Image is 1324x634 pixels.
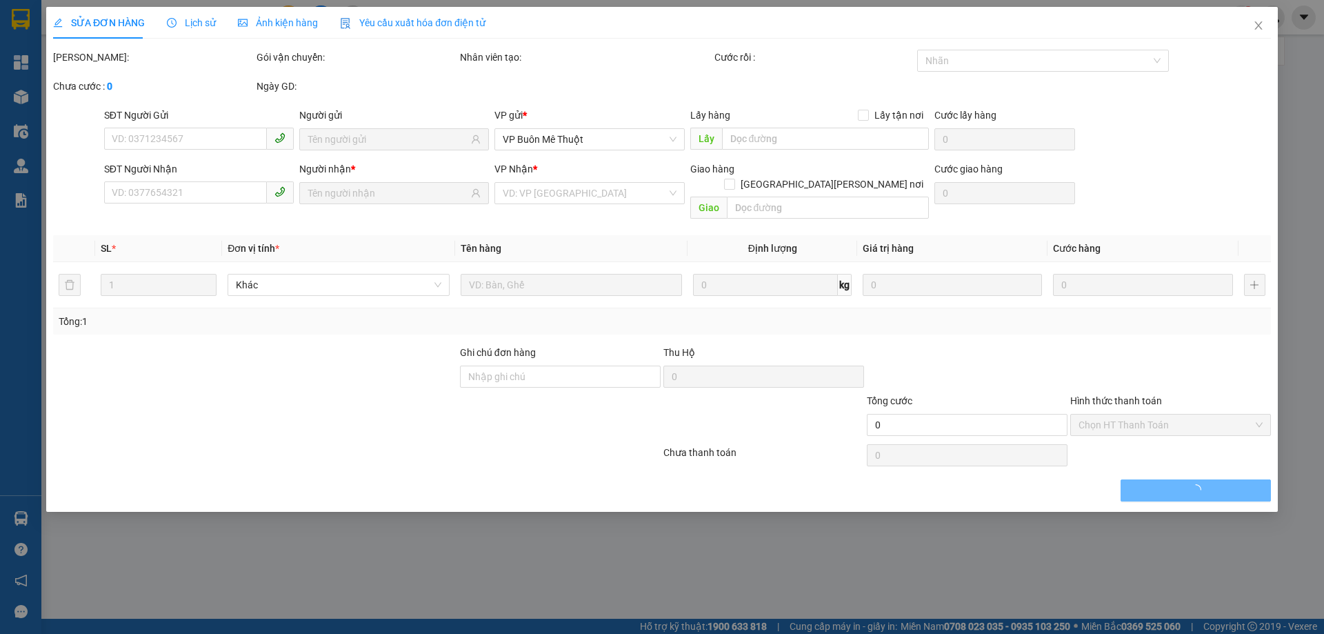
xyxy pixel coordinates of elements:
[53,50,254,65] div: [PERSON_NAME]:
[690,197,727,219] span: Giao
[59,314,511,329] div: Tổng: 1
[299,161,489,177] div: Người nhận
[863,274,1042,296] input: 0
[934,164,1003,175] label: Cước giao hàng
[838,274,852,296] span: kg
[104,108,294,123] div: SĐT Người Gửi
[727,197,929,219] input: Dọc đường
[257,79,457,94] div: Ngày GD:
[460,50,712,65] div: Nhân viên tạo:
[167,17,216,28] span: Lịch sử
[1244,274,1265,296] button: plus
[236,275,441,295] span: Khác
[1053,243,1101,254] span: Cước hàng
[257,50,457,65] div: Gói vận chuyển:
[53,79,254,94] div: Chưa cước :
[167,18,177,28] span: clock-circle
[461,243,501,254] span: Tên hàng
[340,17,485,28] span: Yêu cầu xuất hóa đơn điện tử
[690,110,730,121] span: Lấy hàng
[1070,395,1162,406] label: Hình thức thanh toán
[53,17,145,28] span: SỬA ĐƠN HÀNG
[308,186,468,201] input: Tên người nhận
[663,347,695,358] span: Thu Hộ
[503,129,676,150] span: VP Buôn Mê Thuột
[472,188,481,198] span: user
[1239,7,1278,46] button: Close
[690,164,734,175] span: Giao hàng
[53,18,63,28] span: edit
[863,243,914,254] span: Giá trị hàng
[714,50,915,65] div: Cước rồi :
[869,108,929,123] span: Lấy tận nơi
[690,128,722,150] span: Lấy
[299,108,489,123] div: Người gửi
[340,18,351,29] img: icon
[460,366,661,388] input: Ghi chú đơn hàng
[1190,484,1201,495] span: loading
[1253,20,1264,31] span: close
[308,132,468,147] input: Tên người gửi
[104,161,294,177] div: SĐT Người Nhận
[461,274,683,296] input: VD: Bàn, Ghế
[934,128,1075,150] input: Cước lấy hàng
[274,186,285,197] span: phone
[662,445,865,469] div: Chưa thanh toán
[238,17,318,28] span: Ảnh kiện hàng
[722,128,929,150] input: Dọc đường
[59,274,81,296] button: delete
[238,18,248,28] span: picture
[748,243,797,254] span: Định lượng
[735,177,929,192] span: [GEOGRAPHIC_DATA][PERSON_NAME] nơi
[472,135,481,144] span: user
[495,108,685,123] div: VP gửi
[101,243,112,254] span: SL
[934,110,996,121] label: Cước lấy hàng
[460,347,536,358] label: Ghi chú đơn hàng
[228,243,279,254] span: Đơn vị tính
[495,164,534,175] span: VP Nhận
[867,395,912,406] span: Tổng cước
[107,81,112,92] b: 0
[274,132,285,143] span: phone
[934,182,1075,204] input: Cước giao hàng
